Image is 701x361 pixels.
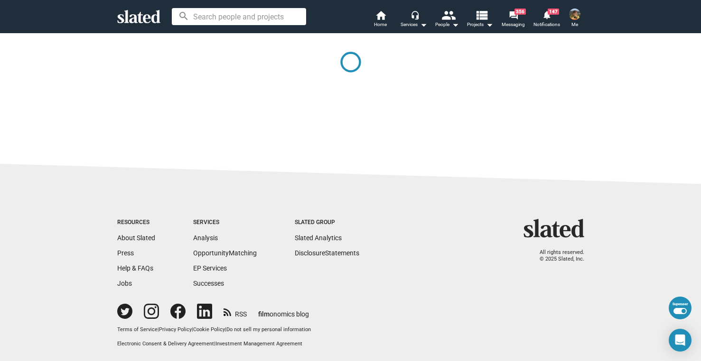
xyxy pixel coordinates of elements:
[673,302,688,306] div: Superuser
[117,249,134,257] a: Press
[669,297,692,319] button: Superuser
[441,8,455,22] mat-icon: people
[117,280,132,287] a: Jobs
[117,264,153,272] a: Help & FAQs
[430,9,464,30] button: People
[435,19,459,30] div: People
[193,219,257,226] div: Services
[158,326,159,333] span: |
[258,302,309,319] a: filmonomics blog
[449,19,461,30] mat-icon: arrow_drop_down
[374,19,387,30] span: Home
[172,8,306,25] input: Search people and projects
[295,249,359,257] a: DisclosureStatements
[295,219,359,226] div: Slated Group
[193,234,218,242] a: Analysis
[117,234,155,242] a: About Slated
[533,19,560,30] span: Notifications
[226,326,311,334] button: Do not sell my personal information
[193,326,225,333] a: Cookie Policy
[117,326,158,333] a: Terms of Service
[193,249,257,257] a: OpportunityMatching
[192,326,193,333] span: |
[258,310,270,318] span: film
[364,9,397,30] a: Home
[193,264,227,272] a: EP Services
[401,19,427,30] div: Services
[224,304,247,319] a: RSS
[375,9,386,21] mat-icon: home
[214,341,215,347] span: |
[563,7,586,31] button: Chandler FreelanderMe
[542,10,551,19] mat-icon: notifications
[193,280,224,287] a: Successes
[530,9,563,30] a: 147Notifications
[509,10,518,19] mat-icon: forum
[467,19,493,30] span: Projects
[397,9,430,30] button: Services
[514,9,526,15] span: 356
[548,9,559,15] span: 147
[225,326,226,333] span: |
[411,10,419,19] mat-icon: headset_mic
[117,341,214,347] a: Electronic Consent & Delivery Agreement
[474,8,488,22] mat-icon: view_list
[418,19,429,30] mat-icon: arrow_drop_down
[484,19,495,30] mat-icon: arrow_drop_down
[295,234,342,242] a: Slated Analytics
[669,329,692,352] div: Open Intercom Messenger
[464,9,497,30] button: Projects
[569,9,580,20] img: Chandler Freelander
[530,249,584,263] p: All rights reserved. © 2025 Slated, Inc.
[117,219,155,226] div: Resources
[215,341,302,347] a: Investment Management Agreement
[497,9,530,30] a: 356Messaging
[571,19,578,30] span: Me
[502,19,525,30] span: Messaging
[159,326,192,333] a: Privacy Policy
